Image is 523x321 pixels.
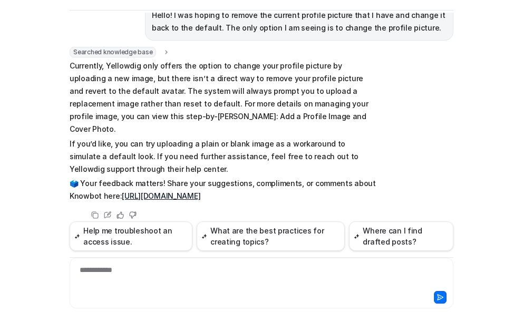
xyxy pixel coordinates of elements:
span: Searched knowledge base [70,47,156,57]
p: Hello! I was hoping to remove the current profile picture that I have and change it back to the d... [152,9,447,34]
p: 🗳️ Your feedback matters! Share your suggestions, compliments, or comments about Knowbot here: [70,177,378,202]
a: [URL][DOMAIN_NAME] [122,191,200,200]
button: What are the best practices for creating topics? [197,221,345,251]
button: Where can I find drafted posts? [349,221,453,251]
p: Currently, Yellowdig only offers the option to change your profile picture by uploading a new ima... [70,60,378,135]
p: If you’d like, you can try uploading a plain or blank image as a workaround to simulate a default... [70,138,378,176]
button: Help me troubleshoot an access issue. [70,221,192,251]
